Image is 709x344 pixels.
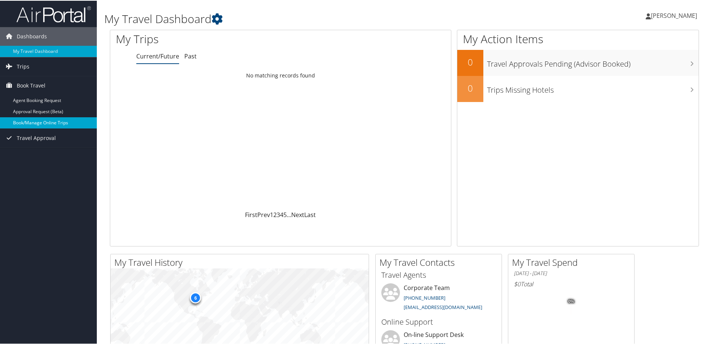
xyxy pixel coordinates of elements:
[104,10,505,26] h1: My Travel Dashboard
[287,210,291,218] span: …
[283,210,287,218] a: 5
[291,210,304,218] a: Next
[184,51,197,60] a: Past
[457,75,699,101] a: 0Trips Missing Hotels
[381,316,496,327] h3: Online Support
[512,255,634,268] h2: My Travel Spend
[270,210,273,218] a: 1
[190,291,201,302] div: 6
[404,303,482,310] a: [EMAIL_ADDRESS][DOMAIN_NAME]
[116,31,303,46] h1: My Trips
[487,80,699,95] h3: Trips Missing Hotels
[646,4,705,26] a: [PERSON_NAME]
[17,76,45,94] span: Book Travel
[457,81,483,94] h2: 0
[280,210,283,218] a: 4
[16,5,91,22] img: airportal-logo.png
[17,128,56,147] span: Travel Approval
[514,279,521,287] span: $0
[514,279,629,287] h6: Total
[457,55,483,68] h2: 0
[514,269,629,276] h6: [DATE] - [DATE]
[457,49,699,75] a: 0Travel Approvals Pending (Advisor Booked)
[404,294,445,300] a: [PHONE_NUMBER]
[304,210,316,218] a: Last
[378,283,500,313] li: Corporate Team
[651,11,697,19] span: [PERSON_NAME]
[568,299,574,303] tspan: 0%
[257,210,270,218] a: Prev
[136,51,179,60] a: Current/Future
[114,255,369,268] h2: My Travel History
[277,210,280,218] a: 3
[381,269,496,280] h3: Travel Agents
[17,26,47,45] span: Dashboards
[457,31,699,46] h1: My Action Items
[273,210,277,218] a: 2
[487,54,699,69] h3: Travel Approvals Pending (Advisor Booked)
[379,255,502,268] h2: My Travel Contacts
[17,57,29,75] span: Trips
[110,68,451,82] td: No matching records found
[245,210,257,218] a: First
